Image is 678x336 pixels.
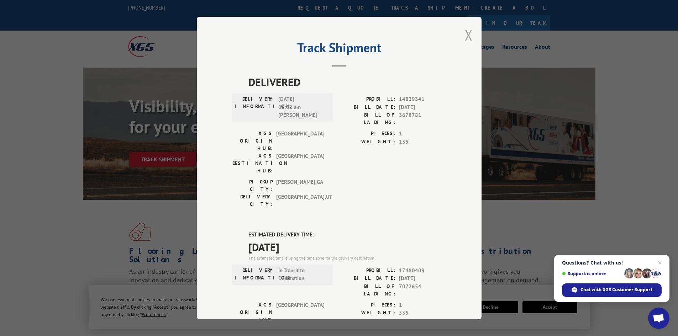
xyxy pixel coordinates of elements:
span: [DATE] [399,274,446,283]
label: XGS ORIGIN HUB: [232,301,273,324]
span: DELIVERED [248,74,446,90]
button: Close modal [465,26,473,44]
span: [GEOGRAPHIC_DATA] [276,130,324,152]
span: [GEOGRAPHIC_DATA] [276,301,324,324]
label: DELIVERY INFORMATION: [235,267,275,283]
label: XGS DESTINATION HUB: [232,152,273,175]
div: The estimated time is using the time zone for the delivery destination. [248,255,446,261]
label: XGS ORIGIN HUB: [232,130,273,152]
span: [GEOGRAPHIC_DATA] [276,152,324,175]
span: Questions? Chat with us! [562,260,662,266]
span: [GEOGRAPHIC_DATA] , UT [276,193,324,208]
label: ESTIMATED DELIVERY TIME: [248,231,446,239]
span: [DATE] 06:30 am [PERSON_NAME] [278,95,326,119]
span: In Transit to Destination [278,267,326,283]
label: DELIVERY CITY: [232,193,273,208]
span: 135 [399,138,446,146]
span: 14829341 [399,95,446,103]
span: 1 [399,301,446,309]
label: PICKUP CITY: [232,178,273,193]
span: Support is online [562,271,622,276]
h2: Track Shipment [232,43,446,56]
span: Close chat [656,258,664,267]
span: 17480409 [399,267,446,275]
span: 535 [399,309,446,317]
label: PROBILL: [339,267,395,275]
label: WEIGHT: [339,138,395,146]
label: BILL DATE: [339,274,395,283]
span: [DATE] [399,103,446,112]
label: PIECES: [339,301,395,309]
span: 7072654 [399,283,446,298]
label: WEIGHT: [339,309,395,317]
div: Open chat [648,308,669,329]
span: 3678781 [399,111,446,126]
span: [PERSON_NAME] , GA [276,178,324,193]
label: PROBILL: [339,95,395,103]
label: DELIVERY INFORMATION: [235,95,275,119]
label: BILL OF LADING: [339,283,395,298]
span: [DATE] [248,239,446,255]
div: Chat with XGS Customer Support [562,283,662,297]
label: BILL OF LADING: [339,111,395,126]
label: BILL DATE: [339,103,395,112]
span: 1 [399,130,446,138]
label: PIECES: [339,130,395,138]
span: Chat with XGS Customer Support [580,287,652,293]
